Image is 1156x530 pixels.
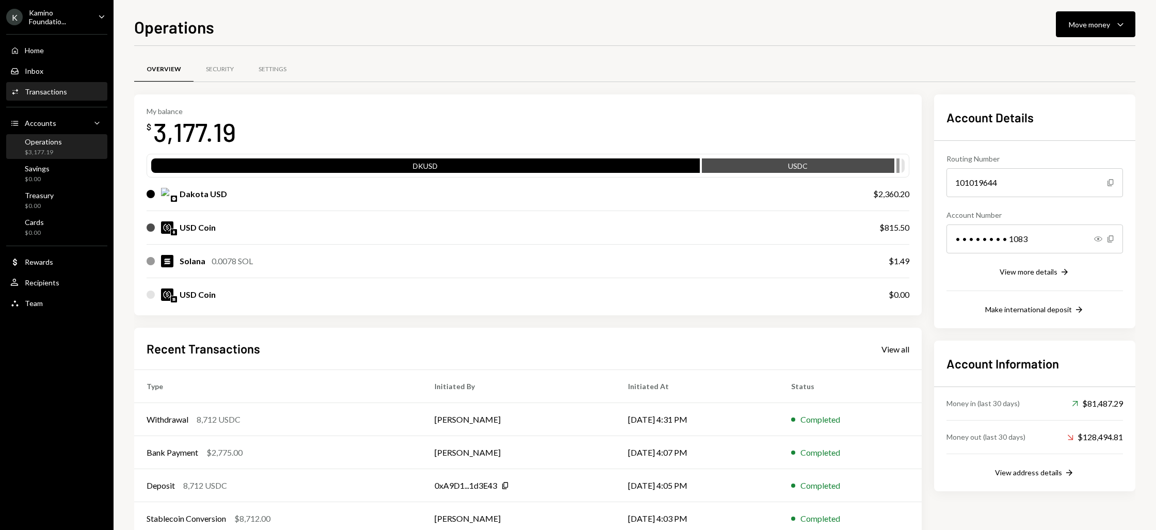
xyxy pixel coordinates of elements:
[1067,431,1123,443] div: $128,494.81
[25,278,59,287] div: Recipients
[25,202,54,211] div: $0.00
[171,196,177,202] img: base-mainnet
[25,258,53,266] div: Rewards
[180,188,227,200] div: Dakota USD
[6,134,107,159] a: Operations$3,177.19
[212,255,253,267] div: 0.0078 SOL
[889,288,909,301] div: $0.00
[616,370,779,403] th: Initiated At
[25,299,43,308] div: Team
[171,229,177,235] img: ethereum-mainnet
[259,65,286,74] div: Settings
[946,153,1123,164] div: Routing Number
[879,221,909,234] div: $815.50
[147,446,198,459] div: Bank Payment
[422,403,615,436] td: [PERSON_NAME]
[800,479,840,492] div: Completed
[25,229,44,237] div: $0.00
[180,221,216,234] div: USD Coin
[800,512,840,525] div: Completed
[180,288,216,301] div: USD Coin
[6,188,107,213] a: Treasury$0.00
[995,468,1074,479] button: View address details
[779,370,922,403] th: Status
[206,65,234,74] div: Security
[6,114,107,132] a: Accounts
[422,370,615,403] th: Initiated By
[25,191,54,200] div: Treasury
[246,56,299,83] a: Settings
[6,215,107,239] a: Cards$0.00
[6,273,107,292] a: Recipients
[29,8,90,26] div: Kamino Foundatio...
[889,255,909,267] div: $1.49
[197,413,240,426] div: 8,712 USDC
[422,436,615,469] td: [PERSON_NAME]
[435,479,497,492] div: 0xA9D1...1d3E43
[946,431,1025,442] div: Money out (last 30 days)
[25,164,50,173] div: Savings
[134,370,422,403] th: Type
[616,469,779,502] td: [DATE] 4:05 PM
[161,221,173,234] img: USDC
[881,344,909,355] div: View all
[6,9,23,25] div: K
[161,188,173,200] img: DKUSD
[946,355,1123,372] h2: Account Information
[134,56,194,83] a: Overview
[25,67,43,75] div: Inbox
[25,87,67,96] div: Transactions
[6,252,107,271] a: Rewards
[946,224,1123,253] div: • • • • • • • • 1083
[25,119,56,127] div: Accounts
[946,109,1123,126] h2: Account Details
[946,398,1020,409] div: Money in (last 30 days)
[161,288,173,301] img: USDC
[995,468,1062,477] div: View address details
[180,255,205,267] div: Solana
[153,116,236,148] div: 3,177.19
[194,56,246,83] a: Security
[206,446,243,459] div: $2,775.00
[147,65,181,74] div: Overview
[1072,397,1123,410] div: $81,487.29
[25,137,62,146] div: Operations
[25,175,50,184] div: $0.00
[1056,11,1135,37] button: Move money
[1000,267,1057,276] div: View more details
[6,294,107,312] a: Team
[800,446,840,459] div: Completed
[183,479,227,492] div: 8,712 USDC
[800,413,840,426] div: Completed
[147,107,236,116] div: My balance
[946,210,1123,220] div: Account Number
[881,343,909,355] a: View all
[873,188,909,200] div: $2,360.20
[151,160,700,175] div: DKUSD
[6,82,107,101] a: Transactions
[134,17,214,37] h1: Operations
[171,296,177,302] img: solana-mainnet
[6,161,107,186] a: Savings$0.00
[147,340,260,357] h2: Recent Transactions
[985,304,1084,316] button: Make international deposit
[25,46,44,55] div: Home
[6,41,107,59] a: Home
[6,61,107,80] a: Inbox
[161,255,173,267] img: SOL
[147,479,175,492] div: Deposit
[1069,19,1110,30] div: Move money
[147,413,188,426] div: Withdrawal
[25,148,62,157] div: $3,177.19
[147,512,226,525] div: Stablecoin Conversion
[946,168,1123,197] div: 101019644
[1000,267,1070,278] button: View more details
[147,122,151,132] div: $
[25,218,44,227] div: Cards
[616,403,779,436] td: [DATE] 4:31 PM
[702,160,894,175] div: USDC
[234,512,270,525] div: $8,712.00
[616,436,779,469] td: [DATE] 4:07 PM
[985,305,1072,314] div: Make international deposit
